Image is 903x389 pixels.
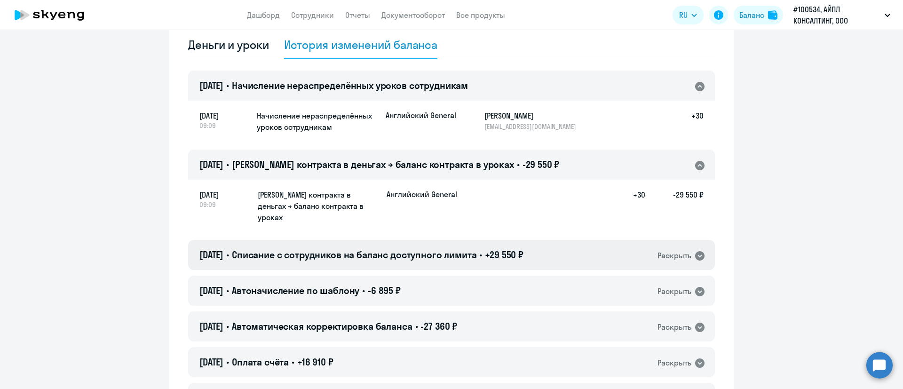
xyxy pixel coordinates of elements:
span: RU [679,9,688,21]
span: • [226,356,229,368]
div: Раскрыть [657,250,691,262]
div: Раскрыть [657,357,691,369]
div: История изменений баланса [284,37,438,52]
a: Отчеты [345,10,370,20]
span: 09:09 [199,200,250,209]
span: • [362,285,365,296]
button: Балансbalance [734,6,783,24]
span: -27 360 ₽ [420,320,457,332]
div: Раскрыть [657,321,691,333]
button: #100534, АЙПЛ КОНСАЛТИНГ, ООО [789,4,895,26]
span: +29 550 ₽ [485,249,523,261]
span: [DATE] [199,285,223,296]
p: Английский General [387,189,457,199]
span: +16 910 ₽ [297,356,333,368]
span: [DATE] [199,110,249,121]
span: • [226,159,229,170]
span: [DATE] [199,356,223,368]
div: Деньги и уроки [188,37,269,52]
span: [DATE] [199,159,223,170]
p: [EMAIL_ADDRESS][DOMAIN_NAME] [484,122,581,131]
img: balance [768,10,777,20]
p: #100534, АЙПЛ КОНСАЛТИНГ, ООО [793,4,881,26]
h5: [PERSON_NAME] [484,110,581,121]
span: • [479,249,482,261]
div: Баланс [739,9,764,21]
a: Сотрудники [291,10,334,20]
div: Раскрыть [657,286,691,297]
span: 09:09 [199,121,249,130]
span: [PERSON_NAME] контракта в деньгах → баланс контракта в уроках [232,159,514,170]
span: Автоматическая корректировка баланса [232,320,412,332]
span: Оплата счёта [232,356,289,368]
h5: [PERSON_NAME] контракта в деньгах → баланс контракта в уроках [258,189,379,223]
h5: -29 550 ₽ [645,189,704,224]
span: • [226,320,229,332]
span: [DATE] [199,249,223,261]
h5: +30 [673,110,704,131]
h5: +30 [615,189,645,224]
span: -29 550 ₽ [523,159,560,170]
span: -6 895 ₽ [368,285,401,296]
span: • [415,320,418,332]
span: • [292,356,294,368]
span: • [517,159,520,170]
h5: Начисление нераспределённых уроков сотрудникам [257,110,378,133]
span: • [226,285,229,296]
span: [DATE] [199,79,223,91]
span: • [226,249,229,261]
span: [DATE] [199,320,223,332]
a: Документооборот [381,10,445,20]
button: RU [673,6,704,24]
span: Автоначисление по шаблону [232,285,359,296]
span: Списание с сотрудников на баланс доступного лимита [232,249,477,261]
a: Все продукты [456,10,505,20]
p: Английский General [386,110,456,120]
span: • [226,79,229,91]
span: [DATE] [199,189,250,200]
span: Начисление нераспределённых уроков сотрудникам [232,79,468,91]
a: Дашборд [247,10,280,20]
